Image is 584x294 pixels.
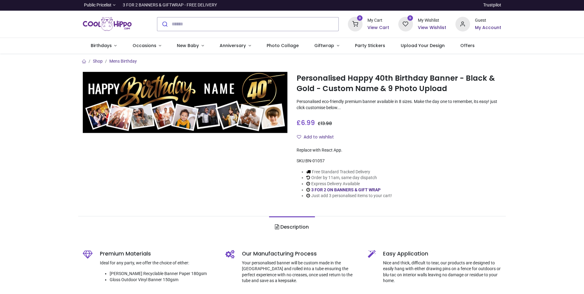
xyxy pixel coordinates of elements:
button: Add to wishlistAdd to wishlist [297,132,339,142]
span: Anniversary [220,42,246,49]
sup: 0 [407,15,413,21]
li: Gloss Outdoor Vinyl Banner 150gsm [110,277,216,283]
span: New Baby [177,42,199,49]
a: Trustpilot [483,2,501,8]
span: BN-01057 [305,158,325,163]
sup: 0 [357,15,363,21]
h5: Easy Application [383,250,501,258]
span: Public Pricelist [84,2,111,8]
span: £ [297,118,315,127]
div: SKU: [297,158,501,164]
i: Add to wishlist [297,135,301,139]
span: Occasions [133,42,156,49]
p: Your personalised banner will be custom made in the [GEOGRAPHIC_DATA] and rolled into a tube ensu... [242,260,359,284]
p: Nice and thick, difficult to tear, our products are designed to easily hang with either drawing p... [383,260,501,284]
span: 13.98 [321,120,332,127]
a: New Baby [169,38,212,54]
button: Submit [157,17,172,31]
a: 0 [348,21,363,26]
img: Cool Hippo [83,16,132,33]
div: My Cart [367,17,389,24]
li: Free Standard Tracked Delivery [306,169,392,175]
span: Giftwrap [314,42,334,49]
span: Birthdays [91,42,112,49]
a: Description [269,216,315,238]
h5: Our Manufacturing Process [242,250,359,258]
a: Anniversary [212,38,259,54]
span: Photo Collage [267,42,299,49]
span: Offers [460,42,475,49]
span: Party Stickers [355,42,385,49]
li: Express Delivery Available [306,181,392,187]
span: £ [318,120,332,127]
a: Logo of Cool Hippo [83,16,132,33]
span: 6.99 [301,118,315,127]
li: Just add 3 personalised items to your cart! [306,193,392,199]
a: Giftwrap [306,38,347,54]
img: Personalised Happy 40th Birthday Banner - Black & Gold - Custom Name & 9 Photo Upload [83,72,287,133]
span: Upload Your Design [401,42,445,49]
div: My Wishlist [418,17,446,24]
p: Personalised eco-friendly premium banner available in 8 sizes. Make the day one to remember, its ... [297,99,501,111]
a: Occasions [125,38,169,54]
div: 3 FOR 2 BANNERS & GIFTWRAP - FREE DELIVERY [123,2,217,8]
div: Replace with React App. [297,147,501,153]
a: Birthdays [83,38,125,54]
h1: Personalised Happy 40th Birthday Banner - Black & Gold - Custom Name & 9 Photo Upload [297,73,501,94]
a: 3 FOR 2 ON BANNERS & GIFT WRAP [311,187,381,192]
li: Order by 11am, same day dispatch [306,175,392,181]
p: Ideal for any party, we offer the choice of either: [100,260,216,266]
div: Guest [475,17,501,24]
a: My Account [475,25,501,31]
a: Mens Birthday [109,59,137,64]
a: 0 [398,21,413,26]
a: Shop [93,59,103,64]
h5: Premium Materials [100,250,216,258]
li: [PERSON_NAME] Recyclable Banner Paper 180gsm [110,271,216,277]
a: View Cart [367,25,389,31]
a: View Wishlist [418,25,446,31]
a: Public Pricelist [83,2,115,8]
